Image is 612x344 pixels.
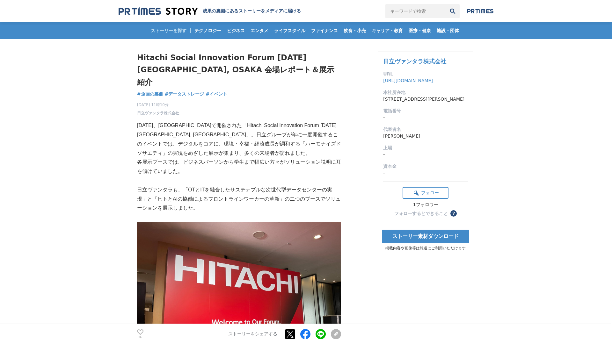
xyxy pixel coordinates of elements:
[403,187,448,199] button: フォロー
[309,22,340,39] a: ファイナンス
[119,7,198,16] img: 成果の裏側にあるストーリーをメディアに届ける
[383,151,468,158] dd: -
[383,114,468,121] dd: -
[383,58,446,65] a: 日立ヴァンタラ株式会社
[383,170,468,176] dd: -
[383,89,468,96] dt: 本社所在地
[137,110,179,116] a: 日立ヴァンタラ株式会社
[224,22,247,39] a: ビジネス
[451,211,456,216] span: ？
[383,71,468,77] dt: URL
[383,126,468,133] dt: 代表者名
[137,158,341,176] p: 各展示ブースでは、ビジネスパーソンから学生まで幅広い方々がソリューション説明に耳を傾けていました。
[192,28,224,33] span: テクノロジー
[383,78,433,83] a: [URL][DOMAIN_NAME]
[383,145,468,151] dt: 上場
[203,8,301,14] h2: 成果の裏側にあるストーリーをメディアに届ける
[206,91,227,97] a: #イベント
[206,91,227,97] span: #イベント
[383,96,468,103] dd: [STREET_ADDRESS][PERSON_NAME]
[378,246,473,251] p: 掲載内容や画像等は報道にご利用いただけます
[369,28,405,33] span: キャリア・教育
[385,4,446,18] input: キーワードで検索
[450,210,457,217] button: ？
[369,22,405,39] a: キャリア・教育
[467,9,493,14] img: prtimes
[137,91,163,97] a: #企画の裏側
[224,28,247,33] span: ビジネス
[394,211,448,216] div: フォローするとできること
[383,133,468,140] dd: [PERSON_NAME]
[434,22,462,39] a: 施設・団体
[137,102,179,108] span: [DATE] 11時10分
[272,22,308,39] a: ライフスタイル
[309,28,340,33] span: ファイナンス
[137,52,341,88] h1: Hitachi Social Innovation Forum [DATE] [GEOGRAPHIC_DATA], OSAKA 会場レポート＆展示紹介
[341,22,368,39] a: 飲食・小売
[165,91,204,97] a: #データストレージ
[137,91,163,97] span: #企画の裏側
[382,230,469,243] a: ストーリー素材ダウンロード
[228,331,277,337] p: ストーリーをシェアする
[248,22,271,39] a: エンタメ
[403,202,448,208] div: 1フォロワー
[272,28,308,33] span: ライフスタイル
[165,91,204,97] span: #データストレージ
[119,7,301,16] a: 成果の裏側にあるストーリーをメディアに届ける 成果の裏側にあるストーリーをメディアに届ける
[406,28,433,33] span: 医療・健康
[137,185,341,213] p: 日立ヴァンタラも、「OTとITを融合したサステナブルな次世代型データセンターの実現」と「ヒトとAIの協働によるフロントラインワーカーの革新」の二つのブースでソリューションを展示しました。
[434,28,462,33] span: 施設・団体
[192,22,224,39] a: テクノロジー
[248,28,271,33] span: エンタメ
[137,121,341,158] p: [DATE]、[GEOGRAPHIC_DATA]で開催された「Hitachi Social Innovation Forum [DATE] [GEOGRAPHIC_DATA], [GEOGRAP...
[137,335,143,339] p: 26
[446,4,460,18] button: 検索
[383,163,468,170] dt: 資本金
[383,108,468,114] dt: 電話番号
[341,28,368,33] span: 飲食・小売
[406,22,433,39] a: 医療・健康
